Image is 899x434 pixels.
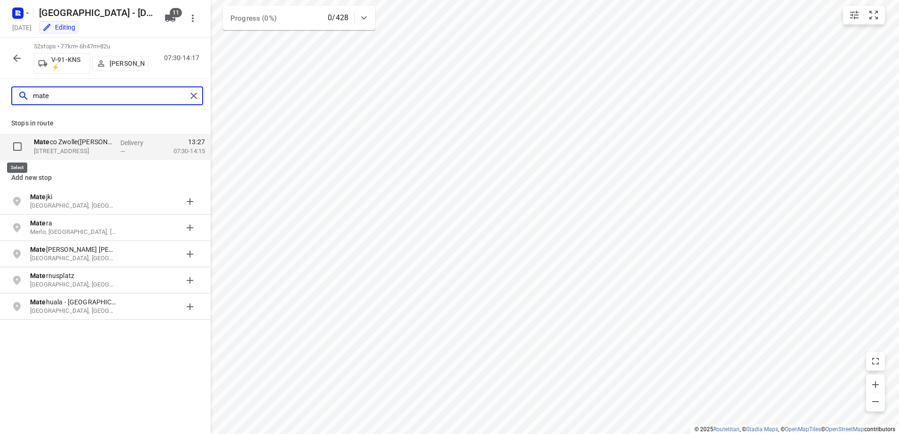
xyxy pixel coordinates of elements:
a: Stadia Maps [746,426,778,433]
h5: Rename [35,5,157,20]
p: 52 stops • 77km • 6h47m [34,42,149,51]
p: Stops in route [11,118,199,128]
a: OpenMapTiles [785,426,821,433]
p: huala - [GEOGRAPHIC_DATA] [30,297,117,307]
p: [GEOGRAPHIC_DATA], [GEOGRAPHIC_DATA] [30,280,117,289]
p: [GEOGRAPHIC_DATA], [GEOGRAPHIC_DATA] [30,254,117,263]
p: Add new stop [11,173,199,183]
p: [PERSON_NAME] [PERSON_NAME] [30,245,117,254]
button: Map settings [845,6,864,24]
p: ra [30,218,117,228]
span: Progress (0%) [230,14,276,23]
p: Merlo, Buenos Aires, Argentinië [30,228,117,237]
b: Mate [30,193,46,201]
p: V-91-KNS ⚡ [51,56,86,71]
b: Mate [30,298,46,306]
div: small contained button group [843,6,885,24]
p: 07:30-14:15 [158,147,205,156]
button: 11 [161,9,180,28]
h5: Project date [8,22,35,33]
b: Mate [30,246,46,253]
button: More [183,9,202,28]
a: Routetitan [713,426,740,433]
a: OpenStreetMap [825,426,864,433]
div: You are currently in edit mode. [42,23,75,32]
span: 13:27 [188,137,205,147]
li: © 2025 , © , © © contributors [694,426,895,433]
p: Villa Hidalgo, San Luis Potosí, Mexico [30,307,117,316]
p: [GEOGRAPHIC_DATA], [GEOGRAPHIC_DATA] [30,201,117,210]
p: Eiffelstraat 11, 8013RT, Zwolle, NL [34,147,113,156]
p: Mateco Zwolle(Edwin Deuling) [34,137,113,147]
span: • [98,43,100,50]
button: Fit zoom [864,6,883,24]
span: — [120,148,125,155]
input: Add or search stops within route [33,89,187,103]
button: [PERSON_NAME] [92,56,149,71]
button: V-91-KNS ⚡ [34,53,90,74]
span: 11 [170,8,182,17]
div: Progress (0%)0/428 [223,6,375,30]
span: 82u [100,43,110,50]
p: rnusplatz [30,271,117,280]
p: [PERSON_NAME] [110,60,144,67]
b: Mate [34,138,50,146]
p: Delivery [120,138,155,147]
b: Mate [30,272,46,279]
p: 0/428 [328,12,348,23]
p: jki [30,192,117,201]
p: 07:30-14:17 [164,53,203,63]
b: Mate [30,219,46,227]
